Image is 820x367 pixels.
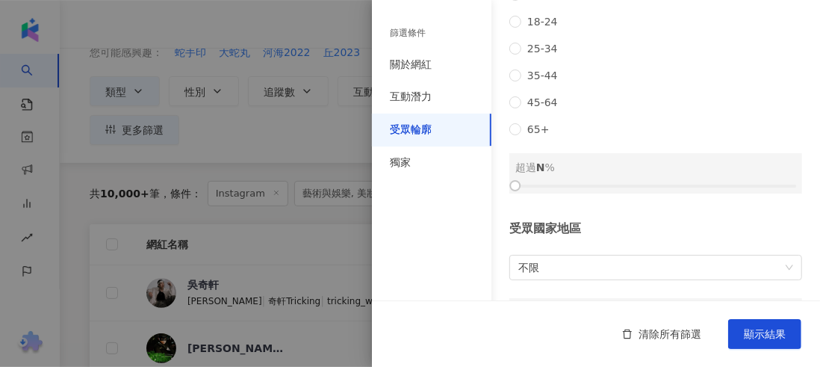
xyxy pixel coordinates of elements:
span: 不限 [518,256,793,280]
span: delete [622,329,633,339]
div: 超過 % [515,159,796,176]
button: 顯示結果 [728,319,801,349]
div: 篩選條件 [390,27,426,40]
span: 18-24 [521,16,564,28]
div: 獨家 [390,155,411,170]
button: 清除所有篩選 [607,319,716,349]
span: 清除所有篩選 [639,328,701,340]
div: 互動潛力 [390,90,432,105]
div: 受眾輪廓 [390,123,432,138]
div: 關於網紅 [390,58,432,73]
span: 35-44 [521,70,564,81]
span: 顯示結果 [744,328,786,340]
span: 45-64 [521,96,564,108]
div: 受眾國家地區 [509,220,802,237]
span: 25-34 [521,43,564,55]
span: 65+ [521,123,556,135]
span: N [536,161,545,173]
